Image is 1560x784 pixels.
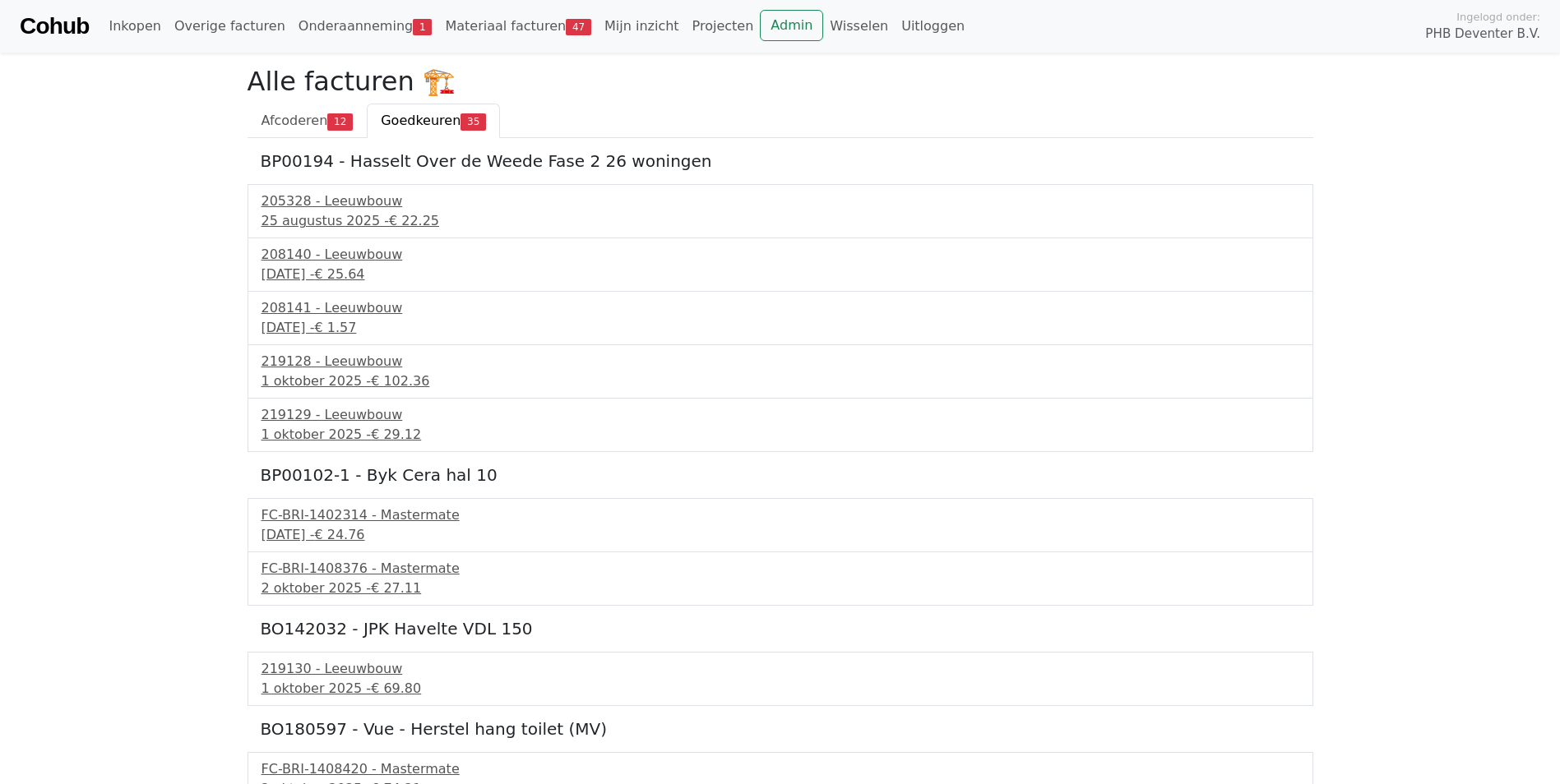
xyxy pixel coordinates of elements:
[262,245,1299,265] div: 208140 - Leeuwbouw
[327,113,353,130] span: 12
[262,505,1299,525] div: FC-BRI-1402314 - Mastermate
[1425,25,1540,44] span: PHB Deventer B.V.
[262,679,1299,699] div: 1 oktober 2025 -
[262,113,328,128] span: Afcoderen
[262,371,1299,391] div: 1 oktober 2025 -
[248,66,1313,97] h2: Alle facturen 🏗️
[262,191,1299,231] a: 205328 - Leeuwbouw25 augustus 2025 -€ 22.25
[261,151,1300,171] h5: BP00194 - Hasselt Over de Weede Fase 2 26 woningen
[262,191,1299,211] div: 205328 - Leeuwbouw
[262,298,1299,338] a: 208141 - Leeuwbouw[DATE] -€ 1.57
[262,298,1299,318] div: 208141 - Leeuwbouw
[262,211,1299,231] div: 25 augustus 2025 -
[262,352,1299,371] div: 219128 - Leeuwbouw
[371,427,421,442] span: € 29.12
[262,559,1299,579] div: FC-BRI-1408376 - Mastermate
[262,318,1299,338] div: [DATE] -
[566,19,591,35] span: 47
[262,525,1299,545] div: [DATE] -
[262,505,1299,545] a: FC-BRI-1402314 - Mastermate[DATE] -€ 24.76
[461,113,486,130] span: 35
[413,19,432,35] span: 1
[262,352,1299,391] a: 219128 - Leeuwbouw1 oktober 2025 -€ 102.36
[598,10,686,43] a: Mijn inzicht
[389,213,439,228] span: € 22.25
[262,559,1299,598] a: FC-BRI-1408376 - Mastermate2 oktober 2025 -€ 27.11
[895,10,971,43] a: Uitloggen
[261,619,1300,639] h5: BO142032 - JPK Havelte VDL 150
[20,7,89,46] a: Cohub
[381,113,461,128] span: Goedkeuren
[261,465,1300,485] h5: BP00102-1 - Byk Cera hal 10
[248,104,368,138] a: Afcoderen12
[292,10,439,43] a: Onderaanneming1
[262,265,1299,284] div: [DATE] -
[102,10,167,43] a: Inkopen
[438,10,598,43] a: Materiaal facturen47
[168,10,292,43] a: Overige facturen
[314,527,364,542] span: € 24.76
[314,320,356,335] span: € 1.57
[371,373,429,389] span: € 102.36
[261,719,1300,739] h5: BO180597 - Vue - Herstel hang toilet (MV)
[262,579,1299,598] div: 2 oktober 2025 -
[1456,9,1540,25] span: Ingelogd onder:
[371,680,421,696] span: € 69.80
[262,659,1299,699] a: 219130 - Leeuwbouw1 oktober 2025 -€ 69.80
[314,266,364,282] span: € 25.64
[760,10,823,41] a: Admin
[262,659,1299,679] div: 219130 - Leeuwbouw
[262,425,1299,445] div: 1 oktober 2025 -
[262,405,1299,445] a: 219129 - Leeuwbouw1 oktober 2025 -€ 29.12
[262,245,1299,284] a: 208140 - Leeuwbouw[DATE] -€ 25.64
[823,10,895,43] a: Wisselen
[686,10,761,43] a: Projecten
[262,759,1299,779] div: FC-BRI-1408420 - Mastermate
[262,405,1299,425] div: 219129 - Leeuwbouw
[371,580,421,596] span: € 27.11
[367,104,500,138] a: Goedkeuren35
